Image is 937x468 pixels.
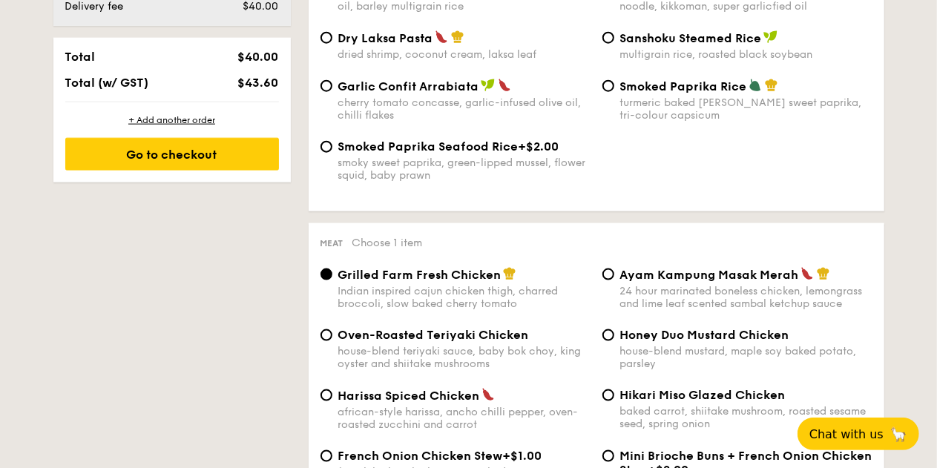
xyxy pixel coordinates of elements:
span: Choose 1 item [352,237,423,249]
input: Mini Brioche Buns + French Onion Chicken Stew+$2.00french herbs, chicken jus, torched parmesan ch... [602,450,614,462]
span: Smoked Paprika Seafood Rice [338,139,519,154]
div: cherry tomato concasse, garlic-infused olive oil, chilli flakes [338,96,591,122]
div: house-blend teriyaki sauce, baby bok choy, king oyster and shiitake mushrooms [338,345,591,370]
input: Honey Duo Mustard Chickenhouse-blend mustard, maple soy baked potato, parsley [602,329,614,341]
span: Total (w/ GST) [65,76,149,90]
div: + Add another order [65,114,279,126]
span: 🦙 [890,426,907,443]
span: Chat with us [809,427,884,441]
span: Hikari Miso Glazed Chicken [620,388,786,402]
span: Ayam Kampung Masak Merah [620,268,799,282]
input: Hikari Miso Glazed Chickenbaked carrot, shiitake mushroom, roasted sesame seed, spring onion [602,389,614,401]
img: icon-spicy.37a8142b.svg [498,79,511,92]
div: Indian inspired cajun chicken thigh, charred broccoli, slow baked cherry tomato [338,285,591,310]
button: Chat with us🦙 [798,418,919,450]
span: Smoked Paprika Rice [620,79,747,93]
input: Harissa Spiced Chickenafrican-style harissa, ancho chilli pepper, oven-roasted zucchini and carrot [320,389,332,401]
span: $40.00 [237,50,278,64]
div: smoky sweet paprika, green-lipped mussel, flower squid, baby prawn [338,156,591,182]
input: Smoked Paprika Riceturmeric baked [PERSON_NAME] sweet paprika, tri-colour capsicum [602,80,614,92]
input: Grilled Farm Fresh ChickenIndian inspired cajun chicken thigh, charred broccoli, slow baked cherr... [320,268,332,280]
input: Garlic Confit Arrabiatacherry tomato concasse, garlic-infused olive oil, chilli flakes [320,80,332,92]
div: house-blend mustard, maple soy baked potato, parsley [620,345,872,370]
span: Total [65,50,96,64]
div: african-style harissa, ancho chilli pepper, oven-roasted zucchini and carrot [338,406,591,431]
input: Oven-Roasted Teriyaki Chickenhouse-blend teriyaki sauce, baby bok choy, king oyster and shiitake ... [320,329,332,341]
div: multigrain rice, roasted black soybean [620,48,872,61]
span: French Onion Chicken Stew [338,449,503,463]
span: Garlic Confit Arrabiata [338,79,479,93]
input: Dry Laksa Pastadried shrimp, coconut cream, laksa leaf [320,32,332,44]
img: icon-vegetarian.fe4039eb.svg [749,79,762,92]
input: French Onion Chicken Stew+$1.00french herbs, chicken jus, torched parmesan cheese [320,450,332,462]
span: $43.60 [237,76,278,90]
div: Go to checkout [65,138,279,171]
span: +$1.00 [503,449,542,463]
img: icon-chef-hat.a58ddaea.svg [451,30,464,44]
img: icon-spicy.37a8142b.svg [800,267,814,280]
img: icon-vegan.f8ff3823.svg [481,79,496,92]
img: icon-vegan.f8ff3823.svg [763,30,778,44]
input: Sanshoku Steamed Ricemultigrain rice, roasted black soybean [602,32,614,44]
div: turmeric baked [PERSON_NAME] sweet paprika, tri-colour capsicum [620,96,872,122]
span: Meat [320,238,343,248]
div: baked carrot, shiitake mushroom, roasted sesame seed, spring onion [620,405,872,430]
img: icon-chef-hat.a58ddaea.svg [765,79,778,92]
span: +$2.00 [519,139,559,154]
img: icon-chef-hat.a58ddaea.svg [503,267,516,280]
input: Smoked Paprika Seafood Rice+$2.00smoky sweet paprika, green-lipped mussel, flower squid, baby prawn [320,141,332,153]
img: icon-spicy.37a8142b.svg [481,388,495,401]
span: Harissa Spiced Chicken [338,389,480,403]
div: dried shrimp, coconut cream, laksa leaf [338,48,591,61]
div: 24 hour marinated boneless chicken, lemongrass and lime leaf scented sambal ketchup sauce [620,285,872,310]
span: Oven-Roasted Teriyaki Chicken [338,328,529,342]
img: icon-chef-hat.a58ddaea.svg [817,267,830,280]
span: Grilled Farm Fresh Chicken [338,268,502,282]
span: Dry Laksa Pasta [338,31,433,45]
span: Sanshoku Steamed Rice [620,31,762,45]
img: icon-spicy.37a8142b.svg [435,30,448,44]
span: Honey Duo Mustard Chicken [620,328,789,342]
input: Ayam Kampung Masak Merah24 hour marinated boneless chicken, lemongrass and lime leaf scented samb... [602,268,614,280]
